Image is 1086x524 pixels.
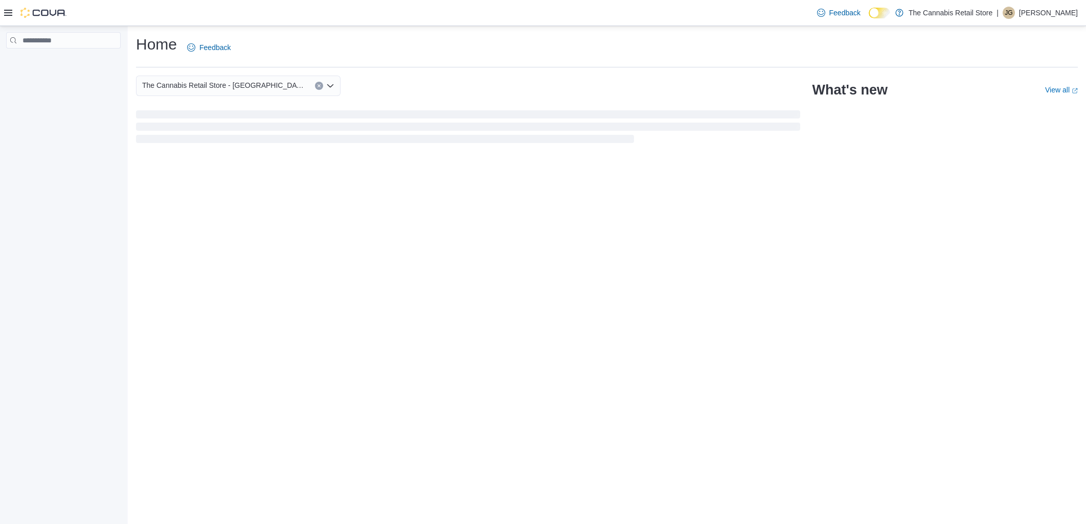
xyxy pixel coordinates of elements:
[1072,88,1078,94] svg: External link
[812,82,888,98] h2: What's new
[183,37,235,58] a: Feedback
[829,8,861,18] span: Feedback
[142,79,305,91] span: The Cannabis Retail Store - [GEOGRAPHIC_DATA]
[199,42,231,53] span: Feedback
[909,7,992,19] p: The Cannabis Retail Store
[136,112,800,145] span: Loading
[315,82,323,90] button: Clear input
[869,8,890,18] input: Dark Mode
[1003,7,1015,19] div: Jessica Gerstman
[326,82,334,90] button: Open list of options
[6,51,121,75] nav: Complex example
[1019,7,1078,19] p: [PERSON_NAME]
[997,7,999,19] p: |
[136,34,177,55] h1: Home
[1045,86,1078,94] a: View allExternal link
[20,8,66,18] img: Cova
[813,3,865,23] a: Feedback
[1005,7,1012,19] span: JG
